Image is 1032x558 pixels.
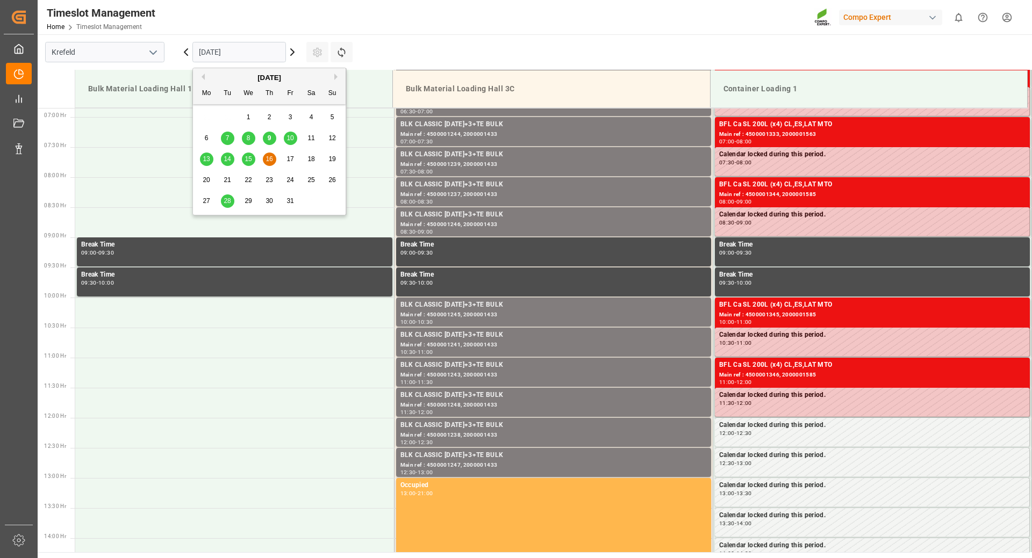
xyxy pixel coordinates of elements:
[719,199,735,204] div: 08:00
[81,240,388,250] div: Break Time
[400,169,416,174] div: 07:30
[719,190,1026,199] div: Main ref : 4500001344, 2000001585
[719,320,735,324] div: 10:00
[400,119,707,130] div: BLK CLASSIC [DATE]+3+TE BULK
[400,190,707,199] div: Main ref : 4500001237, 2000001433
[305,132,318,145] div: Choose Saturday, October 11th, 2025
[326,153,339,166] div: Choose Sunday, October 19th, 2025
[221,132,234,145] div: Choose Tuesday, October 7th, 2025
[719,119,1026,130] div: BFL Ca SL 200L (x4) CL,ES,LAT MTO
[400,410,416,415] div: 11:30
[247,113,250,121] span: 1
[286,134,293,142] span: 10
[400,350,416,354] div: 10:30
[418,410,433,415] div: 12:00
[221,194,234,208] div: Choose Tuesday, October 28th, 2025
[44,383,66,389] span: 11:30 Hr
[97,280,98,285] div: -
[305,111,318,124] div: Choose Saturday, October 4th, 2025
[719,551,735,556] div: 14:00
[284,87,297,100] div: Fr
[415,280,417,285] div: -
[719,149,1025,160] div: Calendar locked during this period.
[719,160,735,165] div: 07:30
[224,155,231,163] span: 14
[719,130,1026,139] div: Main ref : 4500001333, 2000001563
[242,132,255,145] div: Choose Wednesday, October 8th, 2025
[415,410,417,415] div: -
[263,111,276,124] div: Choose Thursday, October 2nd, 2025
[736,491,752,496] div: 13:30
[400,491,416,496] div: 13:00
[245,155,252,163] span: 15
[193,73,346,83] div: [DATE]
[44,533,66,539] span: 14:00 Hr
[400,340,707,350] div: Main ref : 4500001241, 2000001433
[400,139,416,144] div: 07:00
[81,280,97,285] div: 09:30
[44,142,66,148] span: 07:30 Hr
[415,491,417,496] div: -
[947,5,971,30] button: show 0 new notifications
[200,194,213,208] div: Choose Monday, October 27th, 2025
[735,320,736,324] div: -
[736,199,752,204] div: 09:00
[328,134,335,142] span: 12
[326,111,339,124] div: Choose Sunday, October 5th, 2025
[736,280,752,285] div: 10:00
[418,280,433,285] div: 10:00
[328,176,335,184] span: 26
[400,220,707,229] div: Main ref : 4500001246, 2000001433
[719,220,735,225] div: 08:30
[44,293,66,299] span: 10:00 Hr
[263,87,276,100] div: Th
[719,250,735,255] div: 09:00
[226,134,230,142] span: 7
[400,450,707,461] div: BLK CLASSIC [DATE]+3+TE BULK
[719,450,1025,461] div: Calendar locked during this period.
[719,70,1026,79] div: Main ref : 4500001332, 2000001563
[242,111,255,124] div: Choose Wednesday, October 1st, 2025
[400,371,707,380] div: Main ref : 4500001243, 2000001433
[242,194,255,208] div: Choose Wednesday, October 29th, 2025
[400,431,707,440] div: Main ref : 4500001238, 2000001433
[736,139,752,144] div: 08:00
[719,371,1026,380] div: Main ref : 4500001346, 2000001585
[200,173,213,187] div: Choose Monday, October 20th, 2025
[284,173,297,187] div: Choose Friday, October 24th, 2025
[719,240,1026,250] div: Break Time
[418,491,433,496] div: 21:00
[735,431,736,436] div: -
[400,310,707,320] div: Main ref : 4500001245, 2000001433
[242,87,255,100] div: We
[719,330,1025,340] div: Calendar locked during this period.
[971,5,995,30] button: Help Center
[221,173,234,187] div: Choose Tuesday, October 21st, 2025
[736,551,752,556] div: 14:30
[44,473,66,479] span: 13:00 Hr
[415,109,417,114] div: -
[263,153,276,166] div: Choose Thursday, October 16th, 2025
[415,169,417,174] div: -
[415,199,417,204] div: -
[200,132,213,145] div: Choose Monday, October 6th, 2025
[418,169,433,174] div: 08:00
[418,139,433,144] div: 07:30
[719,431,735,436] div: 12:00
[418,350,433,354] div: 11:00
[736,320,752,324] div: 11:00
[286,176,293,184] span: 24
[97,250,98,255] div: -
[44,112,66,118] span: 07:00 Hr
[415,440,417,445] div: -
[286,197,293,205] span: 31
[307,176,314,184] span: 25
[719,139,735,144] div: 07:00
[736,401,752,405] div: 12:00
[400,199,416,204] div: 08:00
[203,197,210,205] span: 27
[268,134,271,142] span: 9
[305,87,318,100] div: Sa
[203,176,210,184] span: 20
[400,149,707,160] div: BLK CLASSIC [DATE]+3+TE BULK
